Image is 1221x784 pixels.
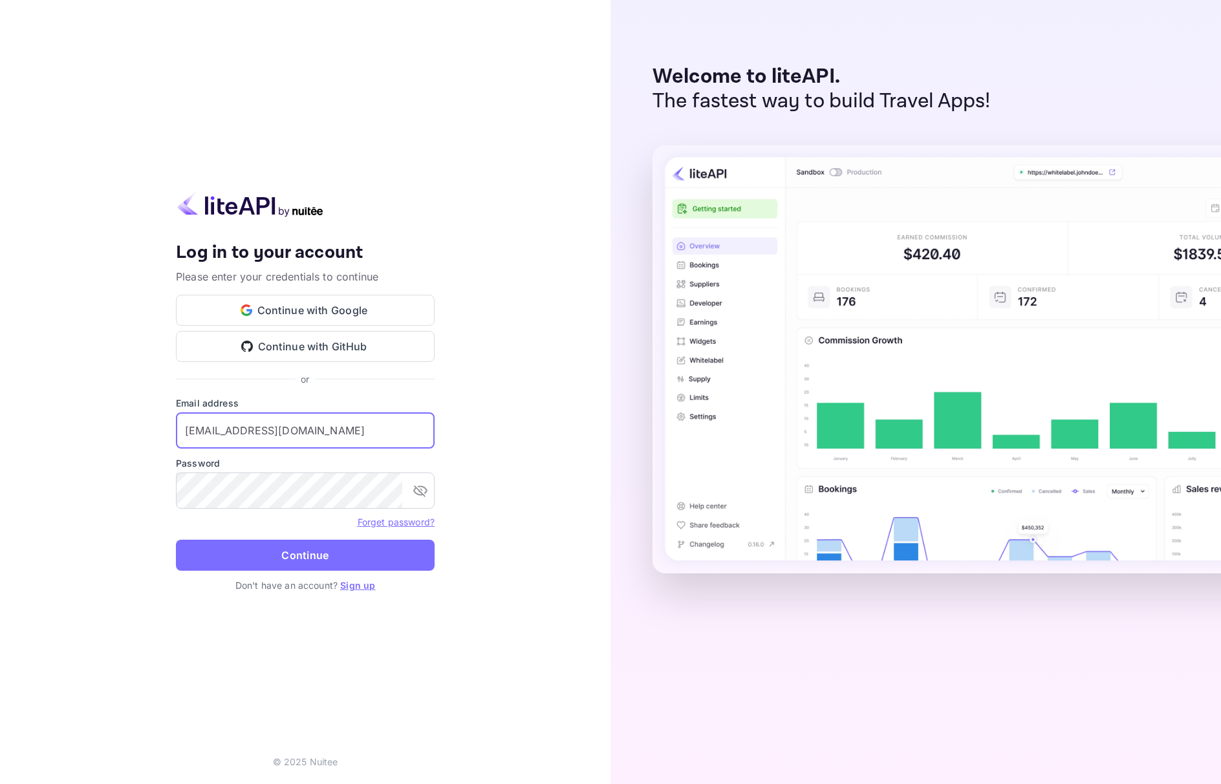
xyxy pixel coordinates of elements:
[176,242,435,264] h4: Log in to your account
[176,412,435,449] input: Enter your email address
[273,755,338,768] p: © 2025 Nuitee
[176,578,435,592] p: Don't have an account?
[653,65,991,89] p: Welcome to liteAPI.
[358,515,435,528] a: Forget password?
[176,295,435,326] button: Continue with Google
[358,516,435,527] a: Forget password?
[407,478,433,503] button: toggle password visibility
[176,540,435,571] button: Continue
[340,580,375,591] a: Sign up
[176,396,435,410] label: Email address
[653,89,991,114] p: The fastest way to build Travel Apps!
[301,372,309,386] p: or
[176,269,435,284] p: Please enter your credentials to continue
[176,331,435,362] button: Continue with GitHub
[176,192,325,217] img: liteapi
[176,456,435,470] label: Password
